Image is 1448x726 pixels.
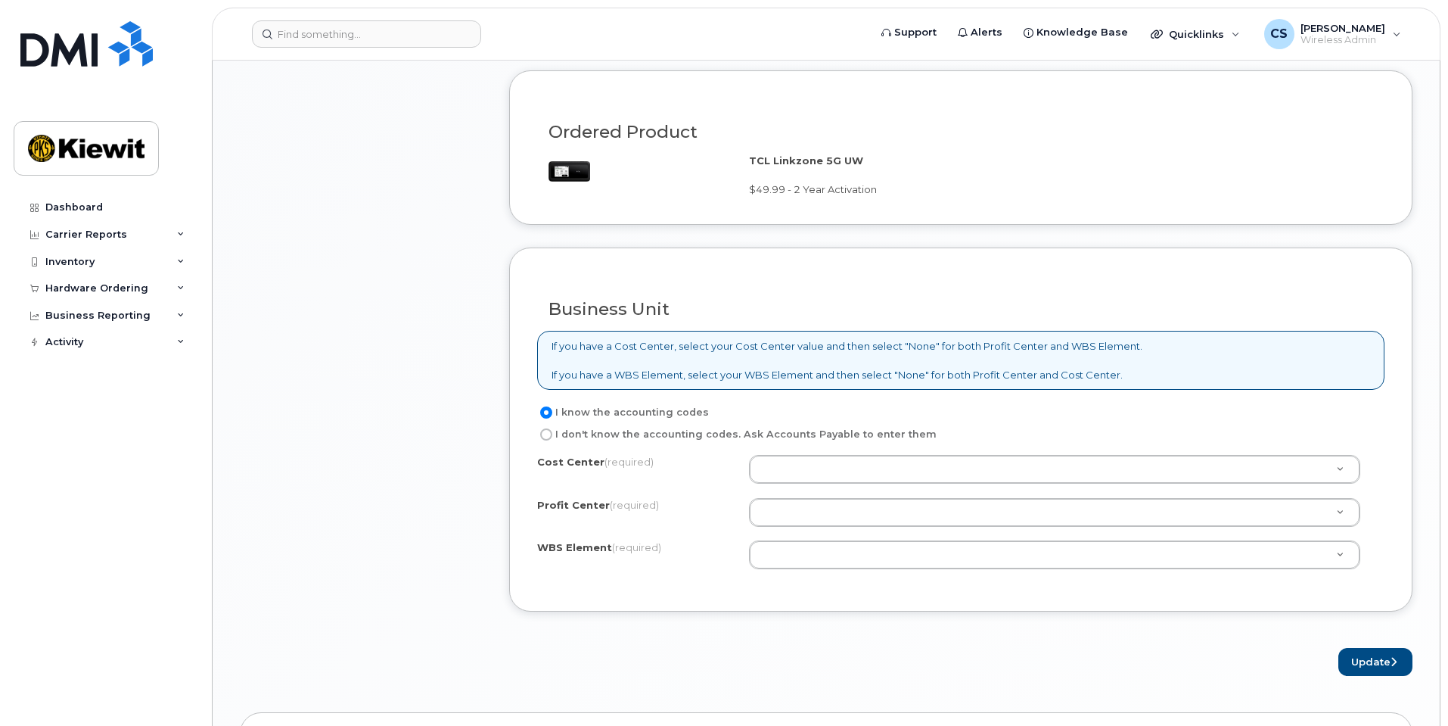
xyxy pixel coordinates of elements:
label: I know the accounting codes [537,404,709,422]
a: Alerts [947,17,1013,48]
span: Knowledge Base [1036,25,1128,40]
a: Support [871,17,947,48]
span: [PERSON_NAME] [1300,22,1385,34]
label: Cost Center [537,455,654,469]
strong: TCL Linkzone 5G UW [749,154,863,167]
input: I know the accounting codes [540,407,552,419]
img: linkzone5g.png [537,161,590,182]
span: (required) [612,541,661,553]
h3: Business Unit [548,300,1373,319]
span: Quicklinks [1169,28,1224,40]
span: $49.99 - 2 Year Activation [749,183,877,195]
span: Support [894,25,937,40]
input: Find something... [252,20,481,48]
label: Profit Center [537,498,659,513]
div: Christopher Sajous [1254,19,1412,49]
span: (required) [610,499,659,511]
span: (required) [604,456,654,468]
iframe: Messenger Launcher [1382,660,1437,715]
button: Update [1338,648,1412,676]
span: CS [1270,25,1288,43]
p: If you have a Cost Center, select your Cost Center value and then select "None" for both Profit C... [552,339,1142,382]
h3: Ordered Product [548,123,1373,142]
div: Quicklinks [1140,19,1251,49]
span: Alerts [971,25,1002,40]
span: Wireless Admin [1300,34,1385,46]
a: Knowledge Base [1013,17,1139,48]
label: WBS Element [537,541,661,555]
input: I don't know the accounting codes. Ask Accounts Payable to enter them [540,428,552,441]
label: I don't know the accounting codes. Ask Accounts Payable to enter them [537,425,937,444]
